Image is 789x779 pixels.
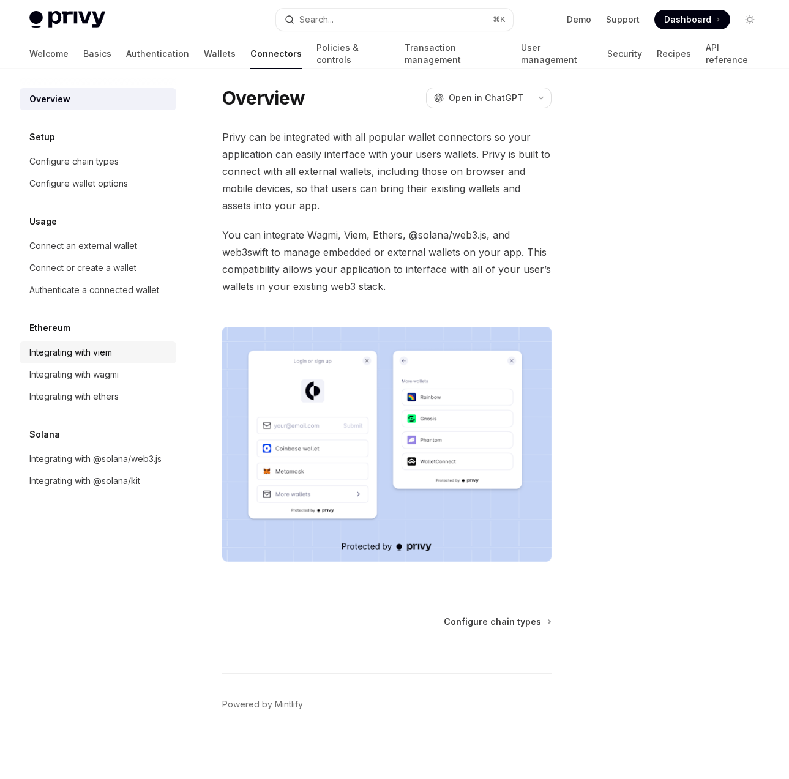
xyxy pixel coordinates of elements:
h1: Overview [222,87,305,109]
a: Welcome [29,39,69,69]
h5: Setup [29,130,55,144]
span: Dashboard [664,13,711,26]
a: Connectors [250,39,302,69]
img: light logo [29,11,105,28]
a: Policies & controls [316,39,390,69]
a: Configure chain types [444,616,550,628]
div: Configure chain types [29,154,119,169]
a: Integrating with wagmi [20,363,176,386]
a: Integrating with @solana/web3.js [20,448,176,470]
div: Integrating with @solana/web3.js [29,452,162,466]
a: Integrating with viem [20,341,176,363]
div: Connect or create a wallet [29,261,136,275]
div: Overview [29,92,70,106]
button: Search...⌘K [276,9,513,31]
a: Demo [567,13,591,26]
div: Integrating with wagmi [29,367,119,382]
a: Connect or create a wallet [20,257,176,279]
div: Integrating with @solana/kit [29,474,140,488]
a: Security [607,39,642,69]
div: Configure wallet options [29,176,128,191]
a: Configure chain types [20,151,176,173]
h5: Solana [29,427,60,442]
a: Powered by Mintlify [222,698,303,710]
img: Connectors3 [222,327,552,562]
a: Dashboard [654,10,730,29]
a: Recipes [657,39,691,69]
a: Integrating with ethers [20,386,176,408]
a: Authentication [126,39,189,69]
div: Integrating with viem [29,345,112,360]
span: ⌘ K [493,15,506,24]
a: User management [521,39,593,69]
h5: Ethereum [29,321,70,335]
div: Integrating with ethers [29,389,119,404]
span: Open in ChatGPT [449,92,523,104]
a: Support [606,13,640,26]
span: Configure chain types [444,616,541,628]
a: Transaction management [405,39,506,69]
a: Connect an external wallet [20,235,176,257]
span: Privy can be integrated with all popular wallet connectors so your application can easily interfa... [222,129,552,214]
a: Authenticate a connected wallet [20,279,176,301]
a: Integrating with @solana/kit [20,470,176,492]
a: Basics [83,39,111,69]
div: Connect an external wallet [29,239,137,253]
a: Wallets [204,39,236,69]
div: Authenticate a connected wallet [29,283,159,297]
a: Configure wallet options [20,173,176,195]
div: Search... [299,12,334,27]
span: You can integrate Wagmi, Viem, Ethers, @solana/web3.js, and web3swift to manage embedded or exter... [222,226,552,295]
button: Open in ChatGPT [426,88,531,108]
a: API reference [706,39,760,69]
button: Toggle dark mode [740,10,760,29]
a: Overview [20,88,176,110]
h5: Usage [29,214,57,229]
